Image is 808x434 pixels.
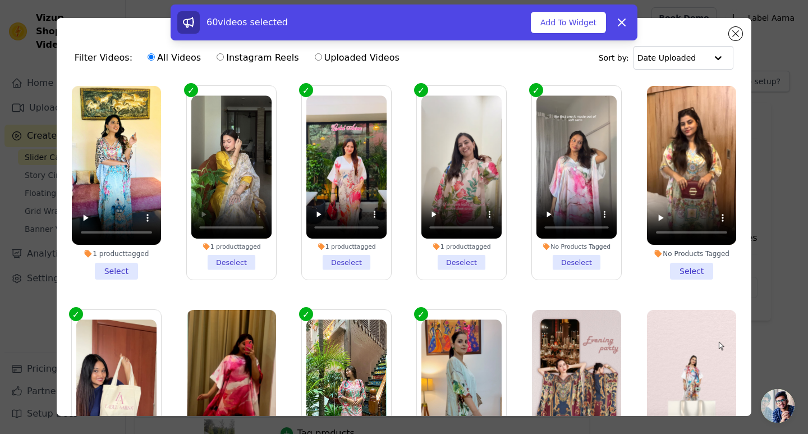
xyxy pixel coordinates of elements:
[112,65,121,74] img: tab_keywords_by_traffic_grey.svg
[43,66,100,74] div: Domain Overview
[206,17,288,28] span: 60 videos selected
[147,51,201,65] label: All Videos
[421,243,502,250] div: 1 product tagged
[599,46,734,70] div: Sort by:
[18,18,27,27] img: logo_orange.svg
[191,243,272,250] div: 1 product tagged
[306,243,387,250] div: 1 product tagged
[31,18,55,27] div: v 4.0.25
[761,389,795,423] div: Open chat
[72,249,161,258] div: 1 product tagged
[531,12,606,33] button: Add To Widget
[216,51,299,65] label: Instagram Reels
[124,66,189,74] div: Keywords by Traffic
[29,29,123,38] div: Domain: [DOMAIN_NAME]
[75,45,406,71] div: Filter Videos:
[30,65,39,74] img: tab_domain_overview_orange.svg
[536,243,617,250] div: No Products Tagged
[647,249,736,258] div: No Products Tagged
[314,51,400,65] label: Uploaded Videos
[18,29,27,38] img: website_grey.svg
